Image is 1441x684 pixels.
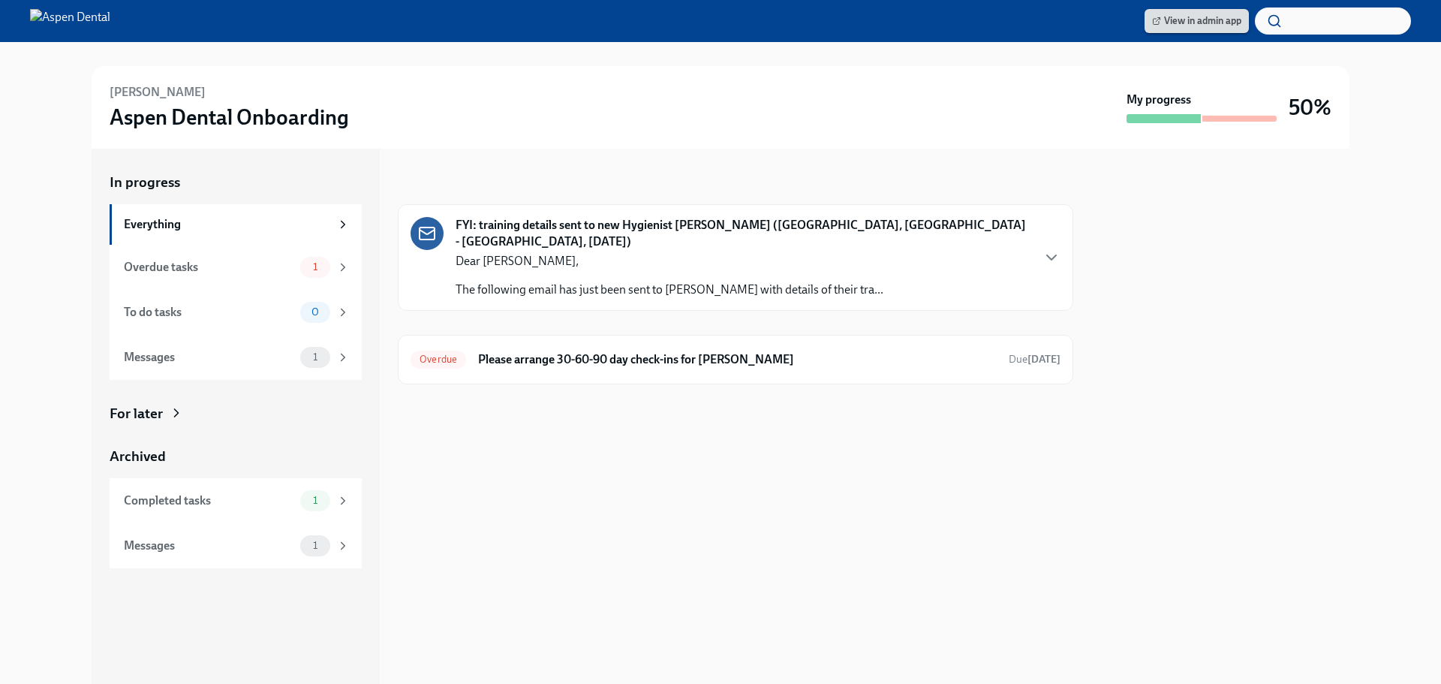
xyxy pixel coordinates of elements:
[478,351,997,368] h6: Please arrange 30-60-90 day check-ins for [PERSON_NAME]
[124,304,294,321] div: To do tasks
[1009,353,1060,366] span: Due
[110,104,349,131] h3: Aspen Dental Onboarding
[124,538,294,554] div: Messages
[1127,92,1191,108] strong: My progress
[1152,14,1241,29] span: View in admin app
[30,9,110,33] img: Aspen Dental
[411,354,466,365] span: Overdue
[398,173,468,192] div: In progress
[411,348,1060,372] a: OverduePlease arrange 30-60-90 day check-ins for [PERSON_NAME]Due[DATE]
[302,306,328,318] span: 0
[304,540,326,551] span: 1
[110,84,206,101] h6: [PERSON_NAME]
[1027,353,1060,366] strong: [DATE]
[304,495,326,506] span: 1
[110,404,362,423] a: For later
[110,478,362,523] a: Completed tasks1
[124,493,294,509] div: Completed tasks
[110,335,362,380] a: Messages1
[110,173,362,192] a: In progress
[1009,352,1060,366] span: September 20th, 2025 09:00
[124,349,294,366] div: Messages
[110,404,163,423] div: For later
[1289,94,1331,121] h3: 50%
[124,259,294,276] div: Overdue tasks
[456,282,883,298] p: The following email has just been sent to [PERSON_NAME] with details of their tra...
[456,217,1030,250] strong: FYI: training details sent to new Hygienist [PERSON_NAME] ([GEOGRAPHIC_DATA], [GEOGRAPHIC_DATA] -...
[304,261,326,273] span: 1
[124,216,330,233] div: Everything
[110,290,362,335] a: To do tasks0
[110,447,362,466] a: Archived
[110,245,362,290] a: Overdue tasks1
[1145,9,1249,33] a: View in admin app
[304,351,326,363] span: 1
[110,523,362,568] a: Messages1
[456,253,883,270] p: Dear [PERSON_NAME],
[110,204,362,245] a: Everything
